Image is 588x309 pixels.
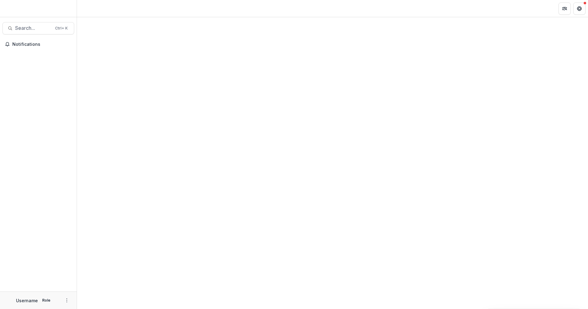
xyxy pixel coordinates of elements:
p: Role [40,298,52,303]
span: Search... [15,25,51,31]
button: Get Help [573,2,586,15]
div: Ctrl + K [54,25,69,32]
span: Notifications [12,42,72,47]
button: Notifications [2,39,74,49]
p: Username [16,297,38,304]
button: Partners [558,2,571,15]
button: Search... [2,22,74,34]
button: More [63,297,70,304]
